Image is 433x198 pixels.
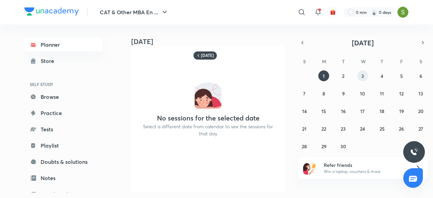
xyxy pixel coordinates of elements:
[377,123,387,134] button: September 25, 2025
[307,38,418,47] button: [DATE]
[24,106,103,120] a: Practice
[321,143,326,150] abbr: September 29, 2025
[24,90,103,104] a: Browse
[24,155,103,169] a: Doubts & solutions
[302,108,307,114] abbr: September 14, 2025
[41,57,58,65] div: Store
[342,90,345,97] abbr: September 9, 2025
[371,9,378,16] img: streak
[157,114,259,122] h4: No sessions for the selected date
[338,88,349,99] button: September 9, 2025
[303,90,305,97] abbr: September 7, 2025
[324,169,407,175] p: Win a laptop, vouchers & more
[399,90,404,97] abbr: September 12, 2025
[360,126,365,132] abbr: September 24, 2025
[338,106,349,116] button: September 16, 2025
[323,73,325,79] abbr: September 1, 2025
[357,88,368,99] button: September 10, 2025
[352,38,374,47] span: [DATE]
[418,108,424,114] abbr: September 20, 2025
[24,54,103,68] a: Store
[399,126,404,132] abbr: September 26, 2025
[357,123,368,134] button: September 24, 2025
[396,123,407,134] button: September 26, 2025
[318,123,329,134] button: September 22, 2025
[377,88,387,99] button: September 11, 2025
[318,70,329,81] button: September 1, 2025
[318,141,329,152] button: September 29, 2025
[380,126,385,132] abbr: September 25, 2025
[131,38,290,46] h4: [DATE]
[380,90,384,97] abbr: September 11, 2025
[361,73,364,79] abbr: September 3, 2025
[410,148,418,156] img: ttu
[397,6,409,18] img: Samridhi Vij
[299,106,310,116] button: September 14, 2025
[360,90,365,97] abbr: September 10, 2025
[415,106,426,116] button: September 20, 2025
[303,58,306,65] abbr: Sunday
[299,88,310,99] button: September 7, 2025
[24,171,103,185] a: Notes
[400,58,403,65] abbr: Friday
[418,90,423,97] abbr: September 13, 2025
[327,7,338,18] button: avatar
[415,123,426,134] button: September 27, 2025
[381,58,383,65] abbr: Thursday
[318,88,329,99] button: September 8, 2025
[396,88,407,99] button: September 12, 2025
[303,161,317,175] img: referral
[299,141,310,152] button: September 28, 2025
[299,123,310,134] button: September 21, 2025
[415,88,426,99] button: September 13, 2025
[357,106,368,116] button: September 17, 2025
[322,58,326,65] abbr: Monday
[302,126,306,132] abbr: September 21, 2025
[302,143,307,150] abbr: September 28, 2025
[324,161,407,169] h6: Refer friends
[419,58,422,65] abbr: Saturday
[340,143,346,150] abbr: September 30, 2025
[330,9,336,15] img: avatar
[139,123,277,137] p: Select a different date from calendar to see the sessions for that day
[418,126,423,132] abbr: September 27, 2025
[24,139,103,152] a: Playlist
[360,108,365,114] abbr: September 17, 2025
[341,108,346,114] abbr: September 16, 2025
[96,5,173,19] button: CAT & Other MBA En ...
[341,126,346,132] abbr: September 23, 2025
[201,53,214,58] h6: [DATE]
[24,79,103,90] h6: SELF STUDY
[415,70,426,81] button: September 6, 2025
[338,141,349,152] button: September 30, 2025
[361,58,366,65] abbr: Wednesday
[377,70,387,81] button: September 4, 2025
[24,38,103,51] a: Planner
[322,90,325,97] abbr: September 8, 2025
[399,108,404,114] abbr: September 19, 2025
[419,73,422,79] abbr: September 6, 2025
[338,123,349,134] button: September 23, 2025
[321,108,326,114] abbr: September 15, 2025
[318,106,329,116] button: September 15, 2025
[342,73,344,79] abbr: September 2, 2025
[195,82,222,109] img: No events
[24,7,79,16] img: Company Logo
[357,70,368,81] button: September 3, 2025
[381,73,383,79] abbr: September 4, 2025
[338,70,349,81] button: September 2, 2025
[400,73,403,79] abbr: September 5, 2025
[396,106,407,116] button: September 19, 2025
[321,126,326,132] abbr: September 22, 2025
[24,123,103,136] a: Tests
[342,58,345,65] abbr: Tuesday
[24,7,79,17] a: Company Logo
[380,108,384,114] abbr: September 18, 2025
[377,106,387,116] button: September 18, 2025
[396,70,407,81] button: September 5, 2025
